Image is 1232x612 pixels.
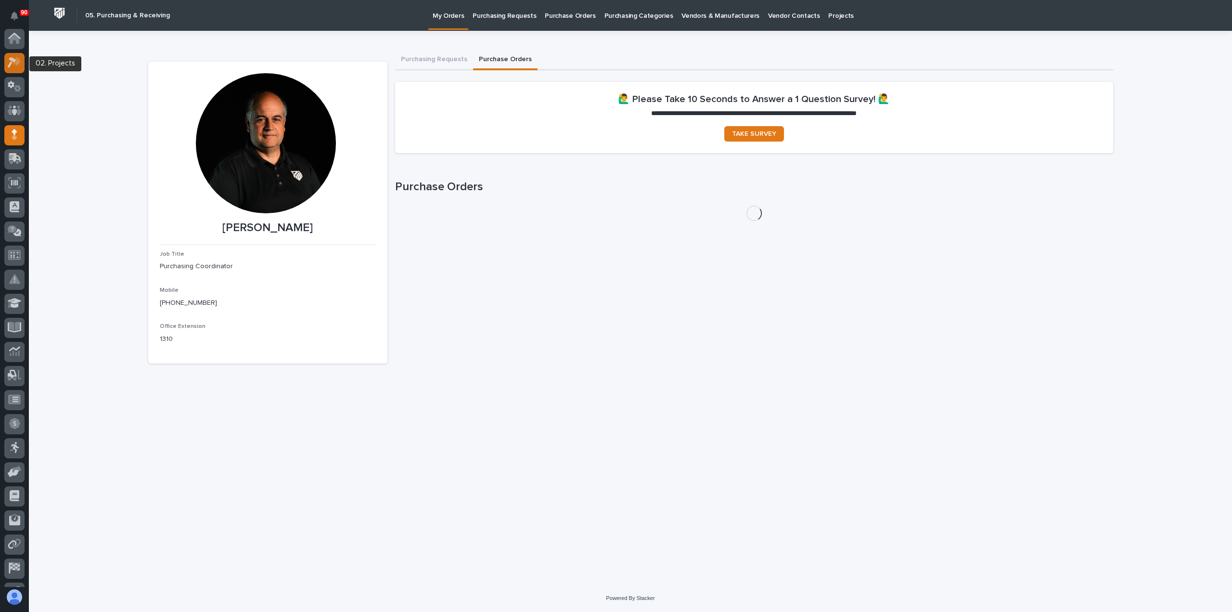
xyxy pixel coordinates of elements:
p: [PERSON_NAME] [160,221,376,235]
p: 90 [21,9,27,16]
span: Office Extension [160,324,205,329]
a: [PHONE_NUMBER] [160,299,217,306]
p: Purchasing Coordinator [160,261,376,272]
button: users-avatar [4,587,25,607]
span: Job Title [160,251,184,257]
div: Notifications90 [12,12,25,27]
a: TAKE SURVEY [724,126,784,142]
button: Notifications [4,6,25,26]
span: Mobile [160,287,179,293]
h1: Purchase Orders [395,180,1113,194]
img: Workspace Logo [51,4,68,22]
h2: 🙋‍♂️ Please Take 10 Seconds to Answer a 1 Question Survey! 🙋‍♂️ [618,93,890,105]
button: Purchasing Requests [395,50,473,70]
button: Purchase Orders [473,50,538,70]
span: TAKE SURVEY [732,130,776,137]
a: Powered By Stacker [606,595,654,601]
p: 1310 [160,334,376,344]
h2: 05. Purchasing & Receiving [85,12,170,20]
